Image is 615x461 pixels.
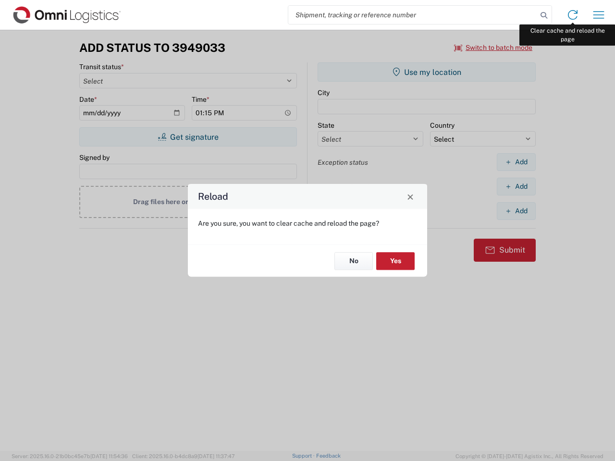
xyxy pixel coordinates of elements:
button: Yes [376,252,415,270]
h4: Reload [198,190,228,204]
button: No [334,252,373,270]
button: Close [404,190,417,203]
p: Are you sure, you want to clear cache and reload the page? [198,219,417,228]
input: Shipment, tracking or reference number [288,6,537,24]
